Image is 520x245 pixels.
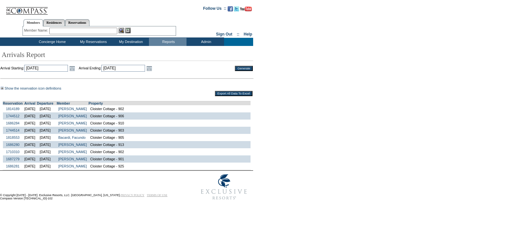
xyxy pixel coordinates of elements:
a: Reservations [65,19,89,26]
a: Bacardi, Facundo [58,136,86,139]
a: Sign Out [216,32,232,36]
a: [PERSON_NAME] [58,114,87,118]
a: Open the calendar popup. [146,65,153,72]
td: Cloister Cottage - 906 [89,112,251,120]
a: Open the calendar popup. [69,65,76,72]
td: Concierge Home [29,38,74,46]
div: Member Name: [24,28,49,33]
a: 1818553 [6,136,20,139]
a: [PERSON_NAME] [58,143,87,147]
a: Reservation [3,101,23,105]
a: [PERSON_NAME] [58,157,87,161]
img: Reservations [125,28,131,33]
td: [DATE] [37,127,53,134]
img: Compass Home [6,2,48,15]
td: Cloister Cottage - 913 [89,141,251,148]
a: Show the reservation icon definitions [5,86,61,90]
a: [PERSON_NAME] [58,150,87,154]
a: Residences [43,19,65,26]
td: [DATE] [23,141,37,148]
td: [DATE] [23,112,37,120]
a: Arrival [24,101,35,105]
td: [DATE] [23,105,37,112]
td: My Destination [111,38,149,46]
td: Arrival Starting: Arrival Ending: [0,65,226,72]
td: Cloister Cottage - 901 [89,155,251,163]
a: [PERSON_NAME] [58,107,87,111]
a: 1710310 [6,150,20,154]
input: Generate [235,66,253,71]
a: [PERSON_NAME] [58,164,87,168]
td: Cloister Cottage - 925 [89,163,251,170]
a: 1686284 [6,121,20,125]
td: Cloister Cottage - 903 [89,127,251,134]
a: [PERSON_NAME] [58,121,87,125]
a: Subscribe to our YouTube Channel [240,8,252,12]
a: PRIVACY POLICY [121,194,144,197]
td: [DATE] [23,163,37,170]
input: Export All Data To Excel [215,91,252,96]
a: Departure [37,101,53,105]
a: 1814189 [6,107,20,111]
a: TERMS OF USE [147,194,168,197]
a: 1686280 [6,143,20,147]
td: Cloister Cottage - 910 [89,120,251,127]
a: Become our fan on Facebook [228,8,233,12]
img: Become our fan on Facebook [228,6,233,11]
a: 1686281 [6,164,20,168]
td: [DATE] [23,127,37,134]
img: View [119,28,124,33]
td: Follow Us :: [203,6,226,13]
a: 1744514 [6,128,20,132]
a: 1687279 [6,157,20,161]
td: Cloister Cottage - 905 [89,134,251,141]
td: [DATE] [37,112,53,120]
td: [DATE] [23,120,37,127]
a: Members [24,19,43,26]
img: Exclusive Resorts [195,171,253,203]
a: Member [57,101,70,105]
td: [DATE] [23,134,37,141]
td: [DATE] [37,134,53,141]
td: Admin [187,38,224,46]
span: :: [237,32,239,36]
td: [DATE] [23,148,37,155]
td: [DATE] [37,105,53,112]
a: 1744512 [6,114,20,118]
td: [DATE] [37,155,53,163]
a: Help [244,32,252,36]
a: Property [89,101,103,105]
td: [DATE] [37,163,53,170]
td: [DATE] [37,141,53,148]
td: [DATE] [37,148,53,155]
td: [DATE] [37,120,53,127]
td: [DATE] [23,155,37,163]
a: Follow us on Twitter [234,8,239,12]
img: Follow us on Twitter [234,6,239,11]
img: Subscribe to our YouTube Channel [240,7,252,11]
td: Cloister Cottage - 902 [89,148,251,155]
td: My Reservations [74,38,111,46]
td: Cloister Cottage - 902 [89,105,251,112]
a: [PERSON_NAME] [58,128,87,132]
img: Show the reservation icon definitions [1,87,4,90]
td: Reports [149,38,187,46]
